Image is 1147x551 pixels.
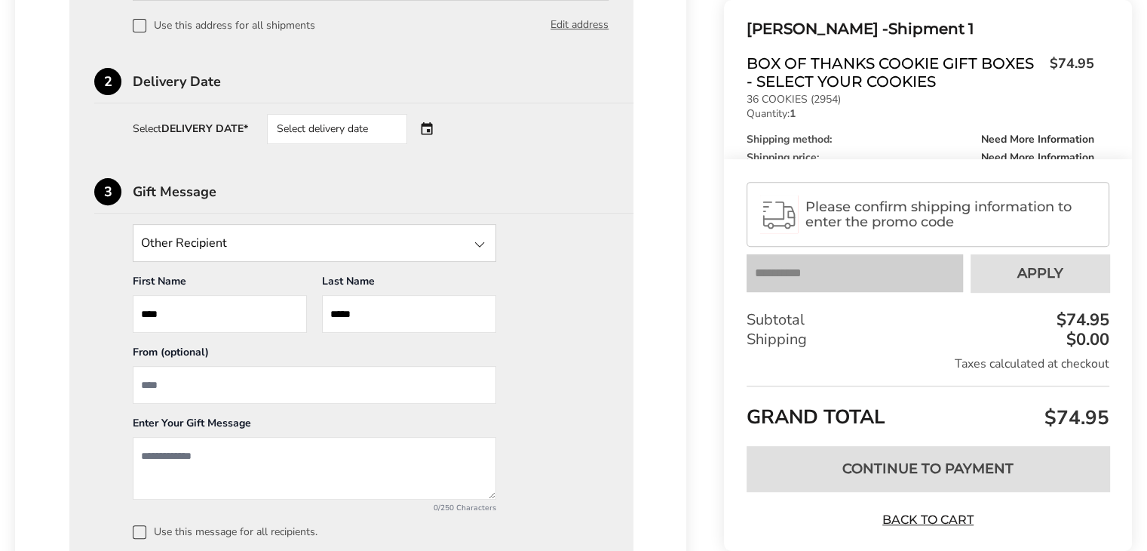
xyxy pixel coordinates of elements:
div: 2 [94,68,121,95]
div: 0/250 Characters [133,503,496,513]
div: Shipping price: [747,152,1094,163]
label: Use this message for all recipients. [133,525,609,539]
div: First Name [133,274,307,295]
button: Apply [971,254,1109,292]
div: Shipping [747,330,1109,349]
input: First Name [133,295,307,333]
span: Box of Thanks Cookie Gift Boxes - Select Your Cookies [747,54,1042,91]
textarea: Add a message [133,437,496,500]
strong: 1 [790,106,796,121]
p: Quantity: [747,109,1094,119]
div: $0.00 [1063,331,1109,348]
a: Back to Cart [876,512,981,528]
div: Gift Message [133,185,633,199]
p: 36 COOKIES (2954) [747,94,1094,105]
input: From [133,366,496,404]
input: Last Name [322,295,496,333]
div: Shipment 1 [747,17,1094,42]
div: Select [133,124,248,134]
span: Need More Information [981,134,1094,145]
span: Need More Information [981,152,1094,163]
div: Select delivery date [267,114,407,144]
div: 3 [94,178,121,205]
span: [PERSON_NAME] - [747,20,888,38]
a: Box of Thanks Cookie Gift Boxes - Select Your Cookies$74.95 [747,54,1094,91]
div: $74.95 [1053,312,1109,328]
span: Please confirm shipping information to enter the promo code [805,199,1096,229]
div: Last Name [322,274,496,295]
span: $74.95 [1041,405,1109,431]
label: Use this address for all shipments [133,19,315,32]
div: GRAND TOTAL [747,386,1109,435]
strong: DELIVERY DATE* [161,122,248,136]
div: Taxes calculated at checkout [747,356,1109,372]
span: $74.95 [1042,54,1094,87]
div: Delivery Date [133,75,633,88]
span: Apply [1017,266,1063,280]
div: From (optional) [133,345,496,366]
div: Subtotal [747,310,1109,330]
div: Enter Your Gift Message [133,416,496,437]
div: Shipping method: [747,134,1094,145]
button: Edit address [550,17,609,33]
input: State [133,224,496,262]
button: Continue to Payment [747,446,1109,491]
